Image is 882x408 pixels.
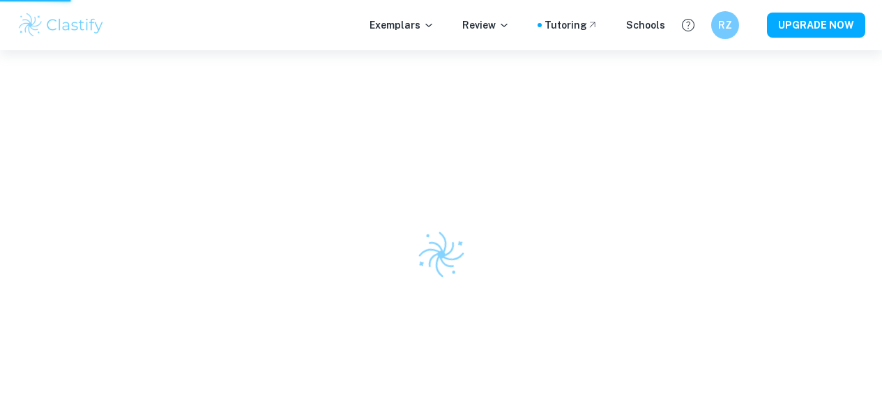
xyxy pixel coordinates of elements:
h6: RZ [717,17,733,33]
img: Clastify logo [412,225,471,284]
p: Exemplars [370,17,434,33]
a: Schools [626,17,665,33]
img: Clastify logo [17,11,105,39]
p: Review [462,17,510,33]
a: Tutoring [545,17,598,33]
button: Help and Feedback [676,13,700,37]
button: RZ [711,11,739,39]
button: UPGRADE NOW [767,13,865,38]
